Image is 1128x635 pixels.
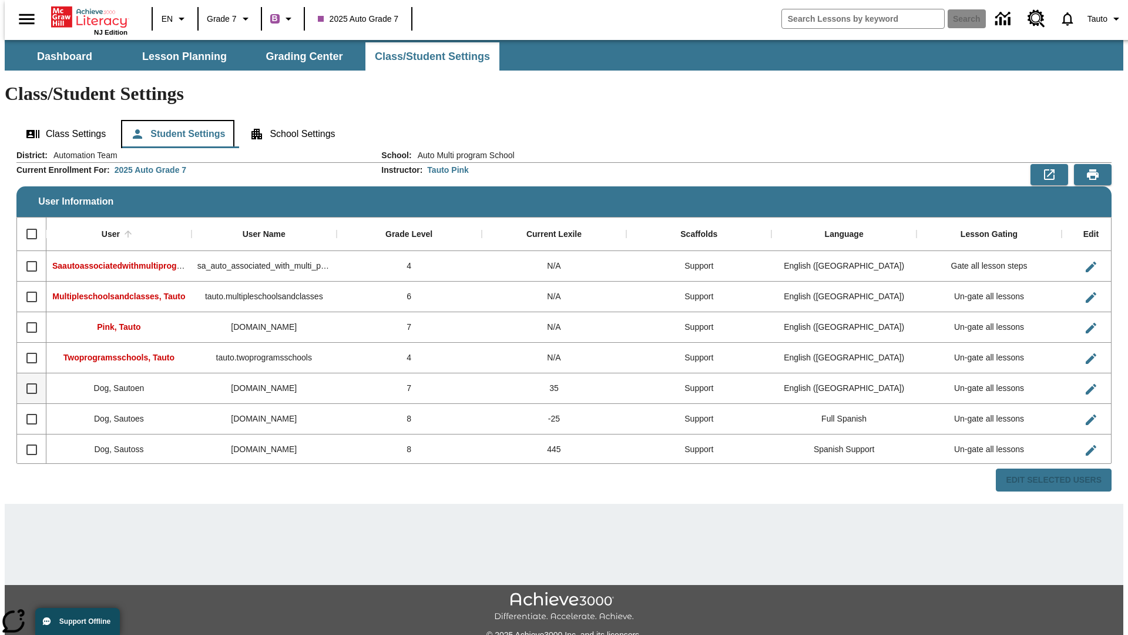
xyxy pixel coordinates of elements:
button: Open side menu [9,2,44,36]
h2: Instructor : [381,165,422,175]
button: School Settings [240,120,344,148]
button: Grade: Grade 7, Select a grade [202,8,257,29]
div: English (US) [771,373,916,404]
h2: School : [381,151,411,161]
button: Grading Center [246,42,363,71]
div: Tauto Pink [427,164,469,176]
div: sautoss.dog [192,435,337,465]
div: Support [626,312,771,343]
span: Dog, Sautoss [94,444,143,454]
div: Class/Student Settings [16,120,1112,148]
span: Dog, Sautoes [94,414,144,423]
div: 8 [337,435,482,465]
div: Un-gate all lessons [916,312,1062,343]
div: 445 [482,435,627,465]
div: User [102,229,120,240]
div: Un-gate all lessons [916,343,1062,373]
div: -25 [482,404,627,435]
span: Multipleschoolsandclasses, Tauto [52,292,185,301]
div: Support [626,373,771,404]
div: Support [626,404,771,435]
a: Notifications [1052,4,1083,34]
div: English (US) [771,343,916,373]
input: search field [782,9,944,28]
h1: Class/Student Settings [5,83,1123,105]
div: Current Lexile [526,229,582,240]
div: tauto.multipleschoolsandclasses [192,282,337,312]
div: Lesson Gating [961,229,1018,240]
span: B [272,11,278,26]
div: 4 [337,343,482,373]
button: Class Settings [16,120,115,148]
button: Support Offline [35,608,120,635]
div: Support [626,251,771,282]
span: Grade 7 [207,13,237,25]
div: Un-gate all lessons [916,435,1062,465]
div: Full Spanish [771,404,916,435]
div: Edit [1083,229,1099,240]
div: User Information [16,149,1112,492]
div: sautoen.dog [192,373,337,404]
button: Edit User [1079,286,1103,309]
span: Auto Multi program School [412,149,515,161]
div: 2025 Auto Grade 7 [115,164,186,176]
div: Scaffolds [680,229,717,240]
div: N/A [482,251,627,282]
div: Un-gate all lessons [916,404,1062,435]
div: English (US) [771,312,916,343]
div: sa_auto_associated_with_multi_program_classes [192,251,337,282]
img: Achieve3000 Differentiate Accelerate Achieve [494,592,634,622]
div: Home [51,4,127,36]
div: sautoes.dog [192,404,337,435]
div: SubNavbar [5,42,501,71]
button: Language: EN, Select a language [156,8,194,29]
button: Edit User [1079,408,1103,432]
div: Gate all lesson steps [916,251,1062,282]
span: EN [162,13,173,25]
button: Edit User [1079,439,1103,462]
div: Spanish Support [771,435,916,465]
div: 7 [337,312,482,343]
button: Export to CSV [1030,164,1068,185]
div: Support [626,343,771,373]
div: Language [825,229,864,240]
span: NJ Edition [94,29,127,36]
div: Un-gate all lessons [916,282,1062,312]
span: Support Offline [59,617,110,626]
div: Grade Level [385,229,432,240]
span: Dog, Sautoen [94,383,145,393]
div: English (US) [771,251,916,282]
div: English (US) [771,282,916,312]
button: Edit User [1079,255,1103,279]
div: 8 [337,404,482,435]
div: Support [626,282,771,312]
a: Resource Center, Will open in new tab [1020,3,1052,35]
div: Support [626,435,771,465]
a: Home [51,5,127,29]
button: Edit User [1079,316,1103,340]
h2: Current Enrollment For : [16,165,110,175]
div: N/A [482,343,627,373]
button: Class/Student Settings [365,42,499,71]
div: User Name [243,229,286,240]
div: tauto.twoprogramsschools [192,343,337,373]
span: 2025 Auto Grade 7 [318,13,399,25]
div: N/A [482,282,627,312]
button: Boost Class color is purple. Change class color [266,8,300,29]
button: Student Settings [121,120,234,148]
div: Un-gate all lessons [916,373,1062,404]
div: 35 [482,373,627,404]
button: Edit User [1079,347,1103,370]
span: Pink, Tauto [97,322,140,332]
button: Dashboard [6,42,123,71]
button: Print Preview [1074,164,1112,185]
span: User Information [38,196,113,207]
div: tauto.pink [192,312,337,343]
div: SubNavbar [5,40,1123,71]
a: Data Center [988,3,1020,35]
button: Lesson Planning [126,42,243,71]
div: 4 [337,251,482,282]
span: Automation Team [48,149,117,161]
div: 7 [337,373,482,404]
h2: District : [16,151,48,161]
